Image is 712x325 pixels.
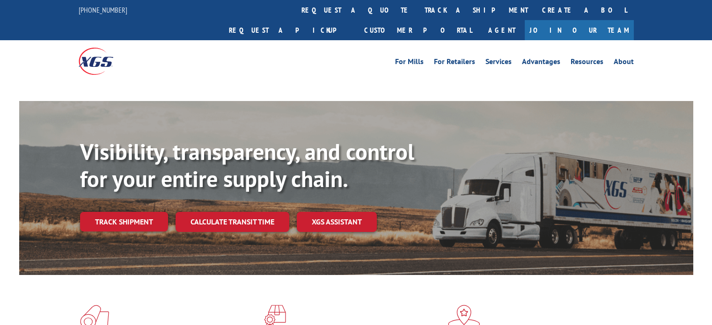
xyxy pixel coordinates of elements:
a: Request a pickup [222,20,357,40]
b: Visibility, transparency, and control for your entire supply chain. [80,137,414,193]
a: [PHONE_NUMBER] [79,5,127,14]
a: XGS ASSISTANT [297,212,377,232]
a: For Retailers [434,58,475,68]
a: Services [485,58,512,68]
a: Customer Portal [357,20,479,40]
a: Track shipment [80,212,168,231]
a: Advantages [522,58,560,68]
a: Agent [479,20,525,40]
a: Calculate transit time [176,212,289,232]
a: Resources [571,58,603,68]
a: Join Our Team [525,20,634,40]
a: For Mills [395,58,424,68]
a: About [614,58,634,68]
